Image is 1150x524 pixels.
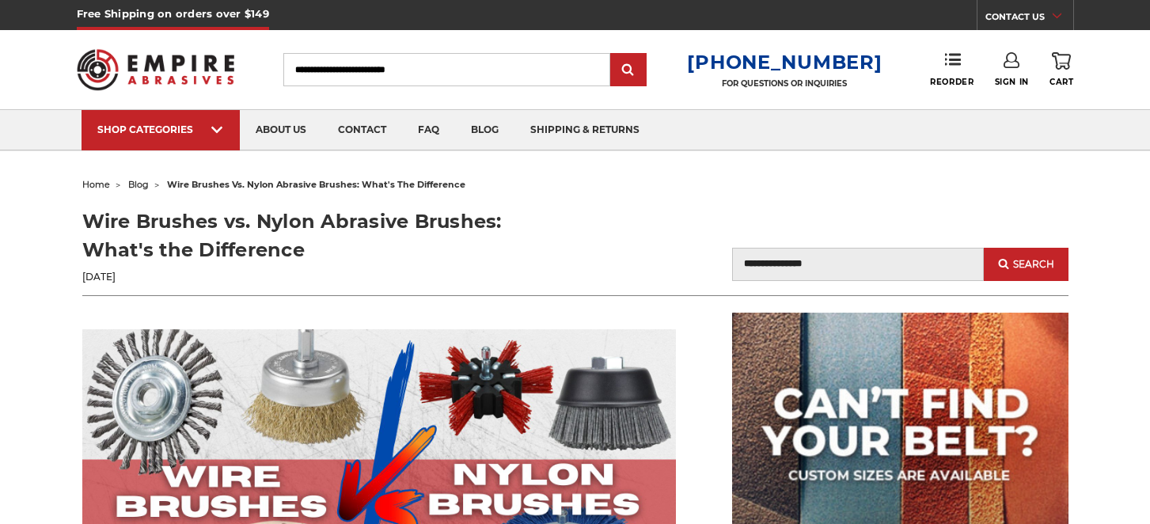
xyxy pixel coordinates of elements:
[167,179,465,190] span: wire brushes vs. nylon abrasive brushes: what's the difference
[687,51,882,74] a: [PHONE_NUMBER]
[322,110,402,150] a: contact
[514,110,655,150] a: shipping & returns
[985,8,1073,30] a: CONTACT US
[97,123,224,135] div: SHOP CATEGORIES
[128,179,149,190] a: blog
[82,179,110,190] a: home
[82,207,575,264] h1: Wire Brushes vs. Nylon Abrasive Brushes: What's the Difference
[930,52,974,86] a: Reorder
[1049,52,1073,87] a: Cart
[995,77,1029,87] span: Sign In
[984,248,1068,281] button: Search
[240,110,322,150] a: about us
[82,270,575,284] p: [DATE]
[687,78,882,89] p: FOR QUESTIONS OR INQUIRIES
[930,77,974,87] span: Reorder
[613,55,644,86] input: Submit
[1049,77,1073,87] span: Cart
[1013,259,1054,270] span: Search
[402,110,455,150] a: faq
[455,110,514,150] a: blog
[77,39,235,101] img: Empire Abrasives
